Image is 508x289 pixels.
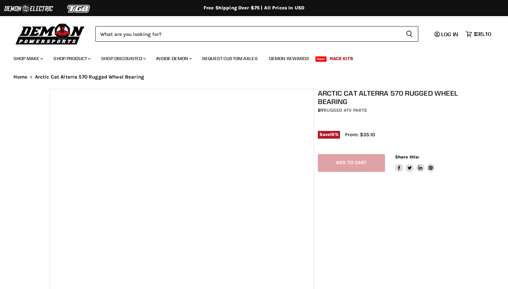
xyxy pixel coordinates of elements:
a: Inside Demon [151,52,196,65]
span: From: $35.10 [345,132,375,138]
a: Shop Discounted [96,52,150,65]
a: Shop Product [48,52,95,65]
aside: Share this: [395,154,435,172]
a: Home [13,74,28,80]
img: TGB Logo 2 [54,2,104,15]
button: Search [400,26,418,42]
img: Demon Electric Logo 2 [3,2,54,15]
div: by [318,107,462,114]
span: $35.10 [474,31,491,37]
span: Save % [318,131,340,138]
form: Product [95,26,418,42]
span: Log in [441,31,458,38]
a: Request Custom Axles [197,52,263,65]
span: Share this: [395,154,419,159]
a: Log in [431,31,462,37]
a: $35.10 [462,29,495,39]
a: Shop Make [8,52,47,65]
a: Race Kits [325,52,358,65]
span: Arctic Cat Alterra 570 Rugged Wheel Bearing [35,74,144,80]
a: Demon Rewards [264,52,314,65]
span: New! [315,56,327,62]
a: Rugged ATV Parts [324,107,367,113]
ul: Main menu [8,49,490,65]
input: Search [95,26,400,42]
img: Demon Powersports [13,22,87,46]
span: 10 [330,132,335,137]
h1: Arctic Cat Alterra 570 Rugged Wheel Bearing [318,89,462,106]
